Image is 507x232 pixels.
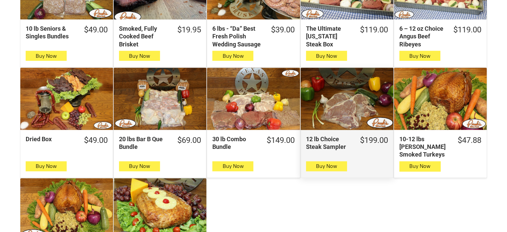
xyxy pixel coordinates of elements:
button: Buy Now [306,161,347,171]
button: Buy Now [212,161,253,171]
div: 6 lbs - “Da” Best Fresh Polish Wedding Sausage [212,25,263,48]
a: $19.95Smoked, Fully Cooked Beef Brisket [114,25,206,48]
button: Buy Now [119,161,160,171]
div: 10-12 lbs [PERSON_NAME] Smoked Turkeys [399,135,450,159]
div: 12 lb Choice Steak Sampler [306,135,352,151]
div: 30 lb Combo Bundle [212,135,258,151]
a: $119.00The Ultimate [US_STATE] Steak Box [301,25,393,48]
div: $199.00 [360,135,388,146]
span: Buy Now [316,53,337,59]
span: Buy Now [129,163,150,169]
a: $49.00Dried Box [20,135,113,146]
a: 30 lb Combo Bundle [207,68,300,130]
button: Buy Now [119,51,160,61]
a: 10-12 lbs Pruski&#39;s Smoked Turkeys [394,68,487,130]
div: $149.00 [267,135,295,146]
div: $19.95 [177,25,201,35]
a: $119.006 – 12 oz Choice Angus Beef Ribeyes [394,25,487,48]
a: $47.8810-12 lbs [PERSON_NAME] Smoked Turkeys [394,135,487,159]
div: 6 – 12 oz Choice Angus Beef Ribeyes [399,25,445,48]
div: 20 lbs Bar B Que Bundle [119,135,169,151]
a: $39.006 lbs - “Da” Best Fresh Polish Wedding Sausage [207,25,300,48]
div: $47.88 [458,135,481,146]
button: Buy Now [399,161,440,171]
div: $69.00 [177,135,201,146]
a: $149.0030 lb Combo Bundle [207,135,300,151]
a: $199.0012 lb Choice Steak Sampler [301,135,393,151]
a: 20 lbs Bar B Que Bundle [114,68,206,130]
span: Buy Now [36,53,57,59]
div: Smoked, Fully Cooked Beef Brisket [119,25,169,48]
div: $119.00 [360,25,388,35]
span: Buy Now [409,53,430,59]
div: $49.00 [84,25,108,35]
span: Buy Now [316,163,337,169]
button: Buy Now [212,51,253,61]
span: Buy Now [36,163,57,169]
span: Buy Now [222,53,243,59]
div: The Ultimate [US_STATE] Steak Box [306,25,352,48]
div: $119.00 [453,25,481,35]
div: 10 lb Seniors & Singles Bundles [26,25,76,40]
button: Buy Now [399,51,440,61]
span: Buy Now [409,163,430,169]
a: Dried Box [20,68,113,130]
span: Buy Now [129,53,150,59]
button: Buy Now [306,51,347,61]
button: Buy Now [26,51,67,61]
button: Buy Now [26,161,67,171]
div: $39.00 [271,25,295,35]
div: Dried Box [26,135,76,143]
a: 12 lb Choice Steak Sampler [301,68,393,130]
span: Buy Now [222,163,243,169]
a: $49.0010 lb Seniors & Singles Bundles [20,25,113,40]
div: $49.00 [84,135,108,146]
a: $69.0020 lbs Bar B Que Bundle [114,135,206,151]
